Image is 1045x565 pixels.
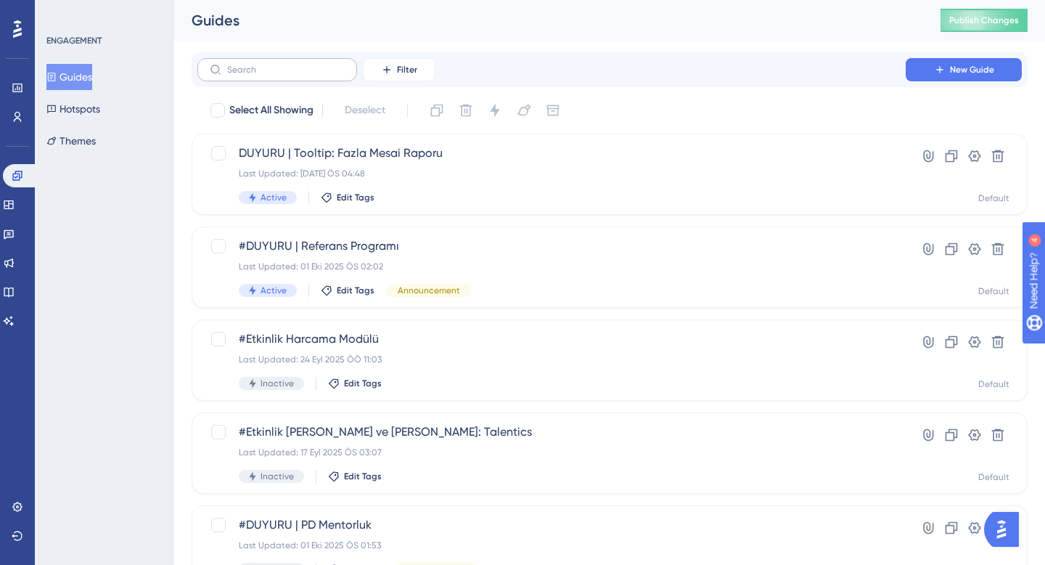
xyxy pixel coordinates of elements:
button: Guides [46,64,92,90]
span: Inactive [261,378,294,389]
button: Themes [46,128,96,154]
span: #Etkinlik [PERSON_NAME] ve [PERSON_NAME]: Talentics [239,423,864,441]
span: Deselect [345,102,385,119]
div: Last Updated: [DATE] ÖS 04:48 [239,168,864,179]
div: Default [978,285,1009,297]
span: #DUYURU | Referans Programı [239,237,864,255]
span: Active [261,192,287,203]
button: Deselect [332,97,398,123]
div: Last Updated: 24 Eyl 2025 ÖÖ 11:03 [239,354,864,365]
span: #DUYURU | PD Mentorluk [239,516,864,534]
span: Edit Tags [337,285,374,296]
span: DUYURU | Tooltip: Fazla Mesai Raporu [239,145,864,162]
input: Search [227,65,345,75]
div: Last Updated: 01 Eki 2025 ÖS 02:02 [239,261,864,272]
button: New Guide [906,58,1022,81]
span: New Guide [950,64,994,76]
iframe: UserGuiding AI Assistant Launcher [984,508,1028,551]
div: Last Updated: 01 Eki 2025 ÖS 01:53 [239,540,864,551]
span: Select All Showing [229,102,313,119]
button: Edit Tags [328,471,382,482]
div: ENGAGEMENT [46,35,102,46]
span: Active [261,285,287,296]
div: Default [978,471,1009,483]
span: Edit Tags [337,192,374,203]
div: Default [978,192,1009,204]
div: Last Updated: 17 Eyl 2025 ÖS 03:07 [239,447,864,458]
div: Default [978,378,1009,390]
span: Inactive [261,471,294,482]
button: Edit Tags [321,192,374,203]
button: Filter [363,58,435,81]
span: Edit Tags [344,471,382,482]
button: Edit Tags [328,378,382,389]
span: Publish Changes [949,15,1019,26]
button: Edit Tags [321,285,374,296]
button: Publish Changes [940,9,1028,32]
span: #Etkinlik Harcama Modülü [239,330,864,348]
button: Hotspots [46,96,100,122]
div: 4 [101,7,105,19]
div: Guides [192,10,904,31]
span: Filter [397,64,417,76]
span: Edit Tags [344,378,382,389]
span: Announcement [398,285,460,296]
span: Need Help? [34,4,91,21]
